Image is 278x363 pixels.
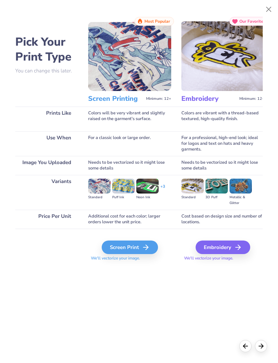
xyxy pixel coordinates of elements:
[88,179,111,194] img: Standard
[88,195,111,200] div: Standard
[230,179,252,194] img: Metallic & Glitter
[181,210,264,229] div: Cost based on design size and number of locations.
[196,241,250,254] div: Embroidery
[15,156,78,175] div: Image You Uploaded
[146,96,171,101] span: Minimum: 12+
[15,210,78,229] div: Price Per Unit
[136,179,159,194] img: Neon Ink
[88,94,143,103] h3: Screen Printing
[15,175,78,210] div: Variants
[181,131,264,156] div: For a professional, high-end look; ideal for logos and text on hats and heavy garments.
[88,21,171,91] img: Screen Printing
[205,179,228,194] img: 3D Puff
[88,107,171,131] div: Colors will be very vibrant and slightly raised on the garment's surface.
[181,255,264,261] span: We'll vectorize your image.
[205,195,228,200] div: 3D Puff
[88,210,171,229] div: Additional cost for each color; larger orders lower the unit price.
[15,68,78,74] p: You can change this later.
[181,195,204,200] div: Standard
[112,195,135,200] div: Puff Ink
[181,21,264,91] img: Embroidery
[144,19,170,24] span: Most Popular
[88,131,171,156] div: For a classic look or large order.
[230,195,252,206] div: Metallic & Glitter
[239,96,264,101] span: Minimum: 12+
[181,107,264,131] div: Colors are vibrant with a thread-based textured, high-quality finish.
[112,179,135,194] img: Puff Ink
[239,19,263,24] span: Our Favorite
[262,3,275,16] button: Close
[15,107,78,131] div: Prints Like
[181,179,204,194] img: Standard
[88,255,171,261] span: We'll vectorize your image.
[181,94,237,103] h3: Embroidery
[181,156,264,175] div: Needs to be vectorized so it might lose some details
[160,184,165,195] div: + 3
[102,241,158,254] div: Screen Print
[15,35,78,64] h2: Pick Your Print Type
[88,156,171,175] div: Needs to be vectorized so it might lose some details
[15,131,78,156] div: Use When
[136,195,159,200] div: Neon Ink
